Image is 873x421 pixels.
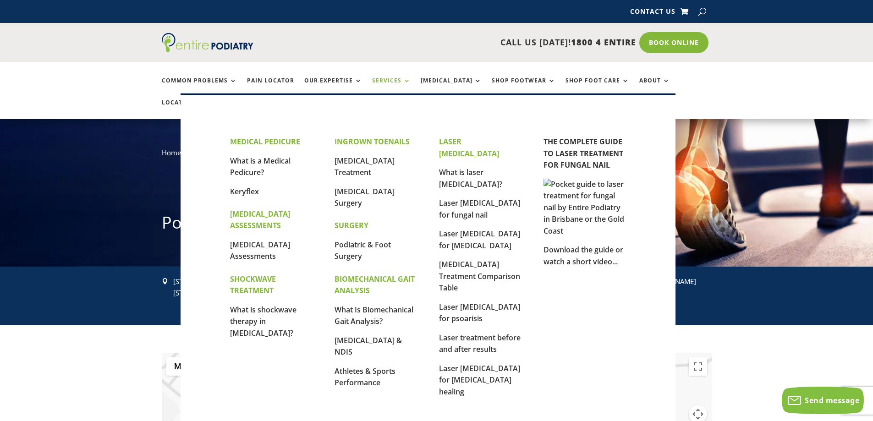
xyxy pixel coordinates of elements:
[335,335,402,357] a: [MEDICAL_DATA] & NDIS
[230,156,291,178] a: What is a Medical Pedicure?
[439,259,520,293] a: [MEDICAL_DATA] Treatment Comparison Table
[439,302,520,324] a: Laser [MEDICAL_DATA] for psoarisis
[439,167,502,189] a: What is laser [MEDICAL_DATA]?
[162,211,712,239] h1: Podiatrist [GEOGRAPHIC_DATA]
[566,77,629,97] a: Shop Foot Care
[439,229,520,251] a: Laser [MEDICAL_DATA] for [MEDICAL_DATA]
[162,148,181,157] a: Home
[439,198,520,220] a: Laser [MEDICAL_DATA] for fungal nail
[230,240,290,262] a: [MEDICAL_DATA] Assessments
[335,274,415,296] strong: BIOMECHANICAL GAIT ANALYSIS
[335,220,368,230] strong: SURGERY
[289,37,636,49] p: CALL US [DATE]!
[335,186,395,208] a: [MEDICAL_DATA] Surgery
[335,240,391,262] a: Podiatric & Foot Surgery
[492,77,555,97] a: Shop Footwear
[230,186,259,197] a: Keryflex
[230,209,290,231] strong: [MEDICAL_DATA] ASSESSMENTS
[230,274,276,296] strong: SHOCKWAVE TREATMENT
[439,363,520,397] a: Laser [MEDICAL_DATA] for [MEDICAL_DATA] healing
[421,77,482,97] a: [MEDICAL_DATA]
[162,147,712,165] nav: breadcrumb
[162,33,253,52] img: logo (1)
[439,137,499,159] strong: LASER [MEDICAL_DATA]
[173,276,291,299] p: [STREET_ADDRESS], [STREET_ADDRESS]
[805,395,859,405] span: Send message
[162,45,253,54] a: Entire Podiatry
[335,305,413,327] a: What Is Biomechanical Gait Analysis?
[304,77,362,97] a: Our Expertise
[544,179,626,237] img: Pocket guide to laser treatment for fungal nail by Entire Podiatry in Brisbane or the Gold Coast
[689,357,707,376] button: Toggle fullscreen view
[166,357,198,376] button: Show street map
[230,305,296,338] a: What is shockwave therapy in [MEDICAL_DATA]?
[639,77,670,97] a: About
[544,137,623,170] a: THE COMPLETE GUIDE TO LASER TREATMENT FOR FUNGAL NAIL
[335,156,395,178] a: [MEDICAL_DATA] Treatment
[335,366,395,388] a: Athletes & Sports Performance
[544,245,623,267] a: Download the guide or watch a short video...
[439,333,521,355] a: Laser treatment before and after results
[335,137,410,147] strong: INGROWN TOENAILS
[162,99,208,119] a: Locations
[162,278,168,284] span: 
[571,37,636,48] span: 1800 4 ENTIRE
[630,8,675,18] a: Contact Us
[639,32,708,53] a: Book Online
[162,77,237,97] a: Common Problems
[372,77,411,97] a: Services
[782,387,864,414] button: Send message
[230,137,300,147] strong: MEDICAL PEDICURE
[247,77,294,97] a: Pain Locator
